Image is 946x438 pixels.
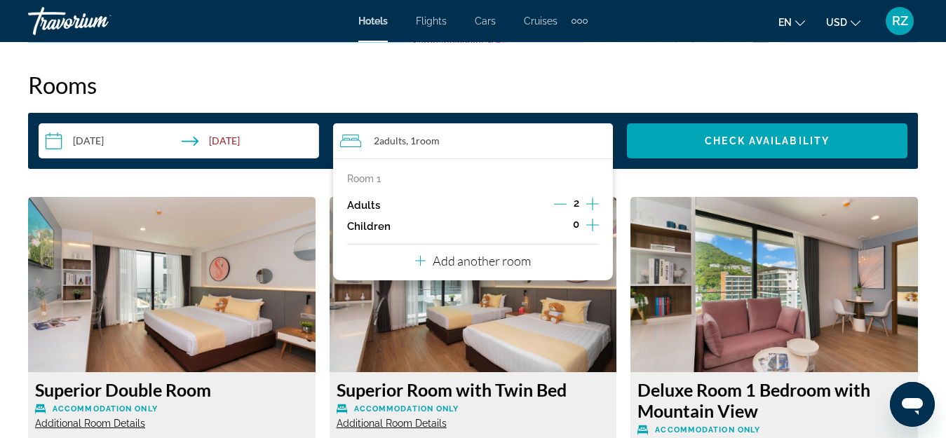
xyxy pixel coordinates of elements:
button: User Menu [881,6,918,36]
button: Increment children [586,216,599,237]
button: Increment adults [586,195,599,216]
span: Accommodation Only [655,425,760,434]
p: Add another room [433,253,531,268]
a: Hotels [358,15,388,27]
p: Children [347,221,391,233]
span: Additional Room Details [35,418,145,429]
span: Check Availability [705,135,830,146]
button: Decrement adults [554,197,567,214]
h3: Deluxe Room 1 Bedroom with Mountain View [637,379,911,421]
a: Cars [475,15,496,27]
img: 52bbbc50-5f6d-4661-ad25-033b2e434158.jpeg [330,197,617,372]
a: Cruises [524,15,558,27]
h3: Superior Double Room [35,379,309,400]
a: Travorium [28,3,168,39]
span: Additional Room Details [337,418,447,429]
h3: Superior Room with Twin Bed [337,379,610,400]
button: Change currency [826,12,860,32]
span: 2 [574,198,579,209]
span: , 1 [406,135,440,146]
span: Adults [379,135,406,146]
div: Search widget [39,123,907,158]
img: 45d4f293-324e-43f7-b51b-014a8c98f619.jpeg [630,197,918,372]
span: Accommodation Only [53,404,158,413]
h2: Rooms [28,71,918,99]
iframe: Кнопка запуска окна обмена сообщениями [890,382,935,427]
button: Check Availability [627,123,907,158]
p: Room 1 [347,173,381,184]
p: Adults [347,200,380,212]
button: Travelers: 2 adults, 0 children [333,123,614,158]
button: Extra navigation items [572,10,588,32]
button: Decrement children [553,218,566,235]
button: Check-in date: Dec 1, 2025 Check-out date: Dec 5, 2025 [39,123,319,158]
button: Change language [778,12,805,32]
span: en [778,17,792,28]
button: Add another room [415,245,531,273]
span: Room [416,135,440,146]
span: 2 [374,135,406,146]
img: cad83d99-6a16-4d74-9899-6961eca7d80b.jpeg [28,197,316,372]
span: 0 [573,219,579,230]
span: Accommodation Only [354,404,459,413]
span: USD [826,17,847,28]
a: Flights [416,15,447,27]
span: RZ [892,14,908,28]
